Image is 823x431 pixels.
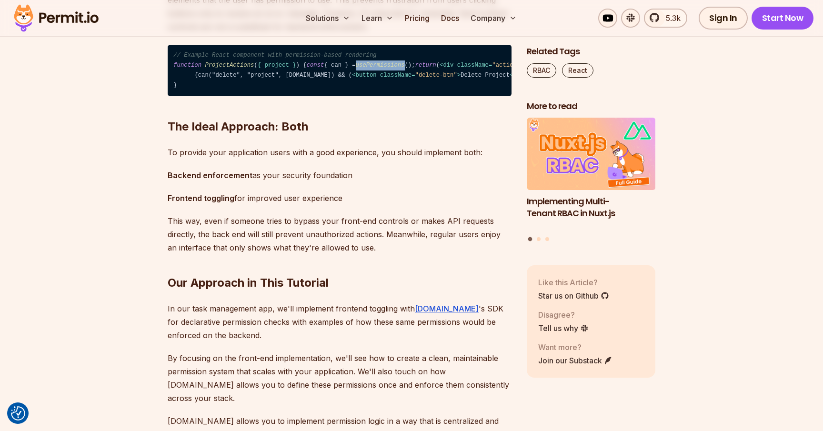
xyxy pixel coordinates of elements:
button: Go to slide 2 [537,237,541,241]
a: Implementing Multi-Tenant RBAC in Nuxt.jsImplementing Multi-Tenant RBAC in Nuxt.js [527,118,655,231]
img: Implementing Multi-Tenant RBAC in Nuxt.js [527,118,655,190]
p: By focusing on the front-end implementation, we'll see how to create a clean, maintainable permis... [168,351,512,405]
h2: The Ideal Approach: Both [168,81,512,134]
span: div [443,62,453,69]
p: Like this Article? [538,277,609,288]
div: Posts [527,118,655,243]
span: className [380,72,411,79]
span: { project } [258,62,296,69]
a: 5.3k [644,9,687,28]
span: button [356,72,377,79]
a: Sign In [699,7,748,30]
span: function [173,62,201,69]
strong: Backend enforcement [168,170,252,180]
li: 1 of 3 [527,118,655,231]
img: Revisit consent button [11,406,25,421]
p: Want more? [538,341,612,353]
span: < = > [352,72,461,79]
p: as your security foundation [168,169,512,182]
button: Solutions [302,9,354,28]
a: Tell us why [538,322,589,334]
h2: Related Tags [527,46,655,58]
h3: Implementing Multi-Tenant RBAC in Nuxt.js [527,196,655,220]
h2: Our Approach in This Tutorial [168,237,512,291]
h2: More to read [527,100,655,112]
a: React [562,63,593,78]
span: "actions" [492,62,523,69]
a: Join our Substack [538,355,612,366]
a: [DOMAIN_NAME] [415,304,479,313]
span: return [415,62,436,69]
p: In our task management app, we'll implement frontend toggling with 's SDK for declarative permiss... [168,302,512,342]
code: ( ) { { can } = (); ( ); } [168,45,512,97]
span: </ > [510,72,541,79]
img: Permit logo [10,2,103,34]
p: for improved user experience [168,191,512,205]
strong: Frontend toggling [168,193,234,203]
span: className [457,62,489,69]
span: 5.3k [660,12,681,24]
button: Learn [358,9,397,28]
span: < = > [440,62,527,69]
a: Start Now [752,7,814,30]
button: Go to slide 3 [545,237,549,241]
a: Star us on Github [538,290,609,301]
span: usePermissions [356,62,405,69]
p: This way, even if someone tries to bypass your front-end controls or makes API requests directly,... [168,214,512,254]
span: ProjectActions [205,62,254,69]
span: // Example React component with permission-based rendering [173,52,376,59]
button: Company [467,9,521,28]
a: Docs [437,9,463,28]
span: const [307,62,324,69]
span: "delete-btn" [415,72,457,79]
button: Go to slide 1 [528,237,532,241]
p: To provide your application users with a good experience, you should implement both: [168,146,512,159]
p: Disagree? [538,309,589,321]
a: Pricing [401,9,433,28]
button: Consent Preferences [11,406,25,421]
a: RBAC [527,63,556,78]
